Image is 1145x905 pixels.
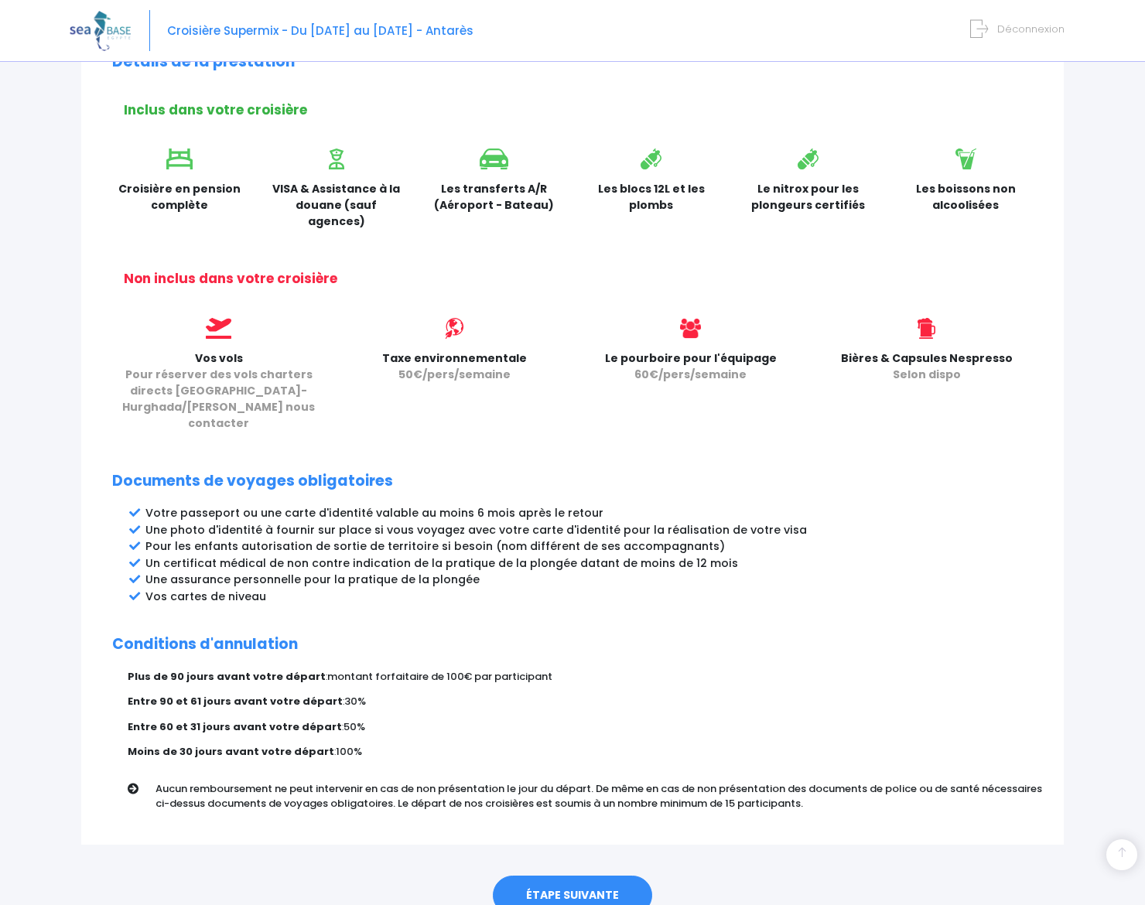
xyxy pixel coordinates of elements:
[112,181,246,213] p: Croisière en pension complète
[112,53,1033,71] h2: Détails de la prestation
[893,367,961,382] span: Selon dispo
[145,522,1033,538] li: Une photo d'identité à fournir sur place si vous voyagez avec votre carte d'identité pour la réal...
[584,181,718,213] p: Les blocs 12L et les plombs
[584,350,797,383] p: Le pourboire pour l'équipage
[899,181,1033,213] p: Les boissons non alcoolisées
[336,744,362,759] span: 100%
[269,181,403,230] p: VISA & Assistance à la douane (sauf agences)
[444,318,465,339] img: icon_environment.svg
[344,694,366,709] span: 30%
[329,149,344,169] img: icon_visa.svg
[145,555,1033,572] li: Un certificat médical de non contre indication de la pratique de la plongée datant de moins de 12...
[634,367,747,382] span: 60€/pers/semaine
[122,367,315,431] span: Pour réserver des vols charters directs [GEOGRAPHIC_DATA]-Hurghada/[PERSON_NAME] nous contacter
[480,149,508,169] img: icon_voiture.svg
[641,149,661,169] img: icon_bouteille.svg
[145,589,1033,605] li: Vos cartes de niveau
[128,719,342,734] strong: Entre 60 et 31 jours avant votre départ
[156,781,1044,811] p: Aucun remboursement ne peut intervenir en cas de non présentation le jour du départ. De même en c...
[997,22,1065,36] span: Déconnexion
[128,694,343,709] strong: Entre 90 et 61 jours avant votre départ
[167,22,473,39] span: Croisière Supermix - Du [DATE] au [DATE] - Antarès
[128,669,326,684] strong: Plus de 90 jours avant votre départ
[798,149,819,169] img: icon_bouteille.svg
[398,367,511,382] span: 50€/pers/semaine
[112,473,1033,490] h2: Documents de voyages obligatoires
[145,572,1033,588] li: Une assurance personnelle pour la pratique de la plongée
[343,719,365,734] span: 50%
[955,149,976,169] img: icon_boisson.svg
[112,636,1033,654] h2: Conditions d'annulation
[128,744,334,759] strong: Moins de 30 jours avant votre départ
[124,271,1033,286] h2: Non inclus dans votre croisière
[206,318,232,339] img: icon_vols.svg
[124,102,1033,118] h2: Inclus dans votre croisière
[741,181,875,213] p: Le nitrox pour les plongeurs certifiés
[427,181,561,213] p: Les transferts A/R (Aéroport - Bateau)
[348,350,561,383] p: Taxe environnementale
[145,538,1033,555] li: Pour les enfants autorisation de sortie de territoire si besoin (nom différent de ses accompagnants)
[128,744,1033,760] p: :
[145,505,1033,521] li: Votre passeport ou une carte d'identité valable au moins 6 mois après le retour
[918,318,935,339] img: icon_biere.svg
[128,719,1033,735] p: :
[166,149,193,169] img: icon_lit.svg
[128,669,1033,685] p: :
[327,669,552,684] span: montant forfaitaire de 100€ par participant
[112,350,325,432] p: Vos vols
[680,318,701,339] img: icon_users@2x.png
[128,694,1033,709] p: :
[820,350,1033,383] p: Bières & Capsules Nespresso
